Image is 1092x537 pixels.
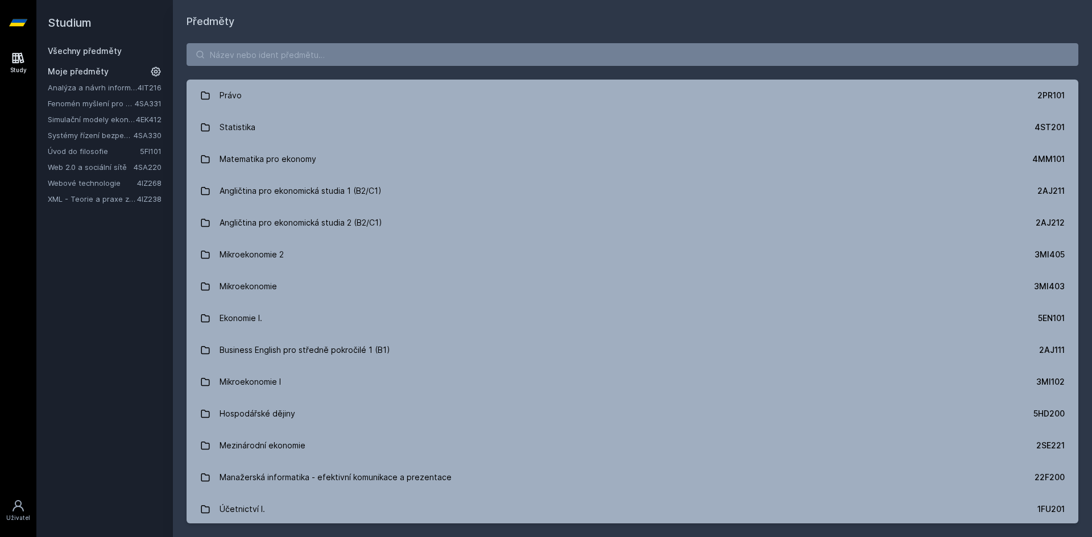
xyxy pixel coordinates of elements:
div: Právo [220,84,242,107]
a: 4SA330 [134,131,162,140]
div: Mikroekonomie I [220,371,281,393]
div: 5EN101 [1038,313,1065,324]
div: Matematika pro ekonomy [220,148,316,170]
div: Ekonomie I. [220,307,262,330]
a: 4SA220 [134,163,162,172]
a: Mikroekonomie I 3MI102 [187,366,1078,398]
div: Manažerská informatika - efektivní komunikace a prezentace [220,466,452,489]
div: Angličtina pro ekonomická studia 2 (B2/C1) [220,211,382,234]
a: XML - Teorie a praxe značkovacích jazyků [48,193,137,205]
a: Ekonomie I. 5EN101 [187,302,1078,334]
a: Angličtina pro ekonomická studia 2 (B2/C1) 2AJ212 [187,207,1078,239]
div: Mikroekonomie [220,275,277,298]
a: Manažerská informatika - efektivní komunikace a prezentace 22F200 [187,461,1078,493]
div: Angličtina pro ekonomická studia 1 (B2/C1) [220,180,382,202]
div: 2AJ111 [1039,344,1065,356]
div: 3MI405 [1035,249,1065,260]
a: Systémy řízení bezpečnostních událostí [48,130,134,141]
span: Moje předměty [48,66,109,77]
div: Business English pro středně pokročilé 1 (B1) [220,339,390,361]
div: 2AJ212 [1036,217,1065,228]
div: Uživatel [6,514,30,522]
a: Webové technologie [48,177,137,189]
a: Mikroekonomie 3MI403 [187,270,1078,302]
div: Hospodářské dějiny [220,402,295,425]
a: Účetnictví I. 1FU201 [187,493,1078,525]
a: Business English pro středně pokročilé 1 (B1) 2AJ111 [187,334,1078,366]
a: Všechny předměty [48,46,122,56]
div: 3MI102 [1036,376,1065,388]
a: 4IT216 [138,83,162,92]
a: Hospodářské dějiny 5HD200 [187,398,1078,430]
div: 2AJ211 [1037,185,1065,197]
h1: Předměty [187,14,1078,30]
a: Angličtina pro ekonomická studia 1 (B2/C1) 2AJ211 [187,175,1078,207]
div: Mezinárodní ekonomie [220,434,305,457]
div: Statistika [220,116,255,139]
div: 22F200 [1035,472,1065,483]
div: 5HD200 [1033,408,1065,419]
a: 4EK412 [136,115,162,124]
div: 2PR101 [1037,90,1065,101]
a: 4IZ238 [137,194,162,203]
div: Mikroekonomie 2 [220,243,284,266]
a: Právo 2PR101 [187,80,1078,111]
a: Analýza a návrh informačních systémů [48,82,138,93]
a: Mikroekonomie 2 3MI405 [187,239,1078,270]
a: 4IZ268 [137,178,162,188]
a: 4SA331 [135,99,162,108]
div: 1FU201 [1037,503,1065,515]
a: Matematika pro ekonomy 4MM101 [187,143,1078,175]
div: 4MM101 [1032,153,1065,165]
a: Úvod do filosofie [48,145,140,157]
a: Mezinárodní ekonomie 2SE221 [187,430,1078,461]
a: Simulační modely ekonomických procesů [48,114,136,125]
div: 3MI403 [1034,281,1065,292]
div: Study [10,66,27,74]
div: 2SE221 [1036,440,1065,451]
a: Uživatel [2,493,34,528]
input: Název nebo ident předmětu… [187,43,1078,66]
a: Statistika 4ST201 [187,111,1078,143]
a: 5FI101 [140,147,162,156]
div: Účetnictví I. [220,498,265,521]
a: Fenomén myšlení pro manažery [48,98,135,109]
a: Study [2,45,34,80]
div: 4ST201 [1035,122,1065,133]
a: Web 2.0 a sociální sítě [48,161,134,173]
